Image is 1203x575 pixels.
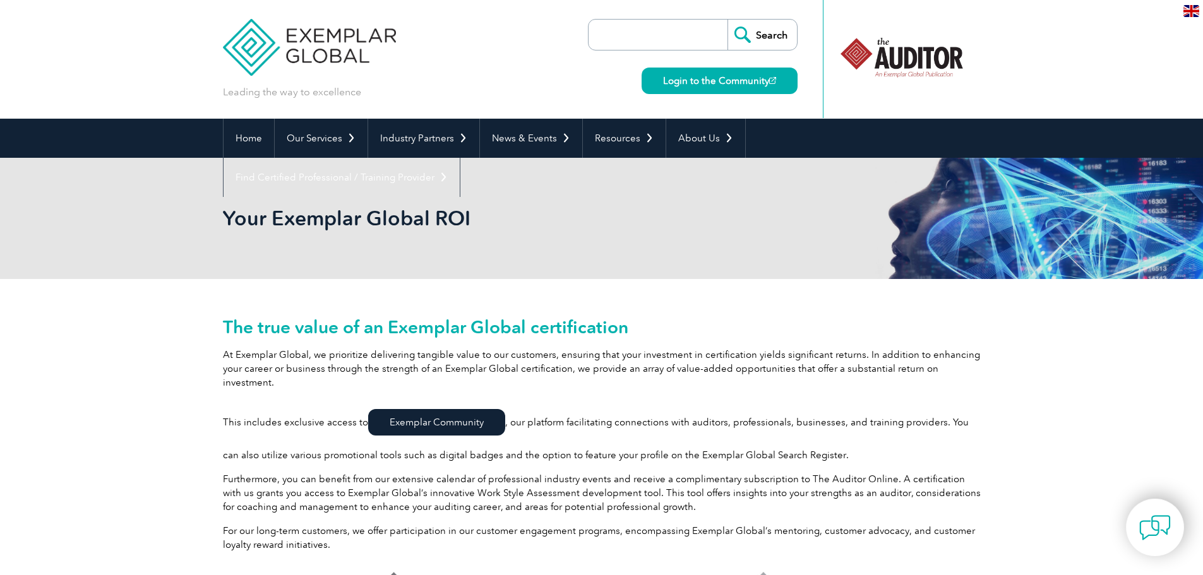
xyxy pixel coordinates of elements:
img: contact-chat.png [1139,512,1171,543]
p: At Exemplar Global, we prioritize delivering tangible value to our customers, ensuring that your ... [223,348,981,389]
a: News & Events [480,119,582,158]
p: Furthermore, you can benefit from our extensive calendar of professional industry events and rece... [223,472,981,514]
a: About Us [666,119,745,158]
h2: The true value of an Exemplar Global certification [223,317,981,337]
p: For our long-term customers, we offer participation in our customer engagement programs, encompas... [223,524,981,552]
a: Our Services [275,119,368,158]
a: Exemplar Community [368,409,505,436]
a: Login to the Community [642,68,798,94]
a: Industry Partners [368,119,479,158]
a: Find Certified Professional / Training Provider [224,158,460,197]
a: Home [224,119,274,158]
input: Search [727,20,797,50]
img: en [1183,5,1199,17]
p: This includes exclusive access to , our platform facilitating connections with auditors, professi... [223,400,981,462]
h2: Your Exemplar Global ROI [223,208,753,228]
p: Leading the way to excellence [223,85,361,99]
img: open_square.png [769,77,776,84]
a: Resources [583,119,666,158]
